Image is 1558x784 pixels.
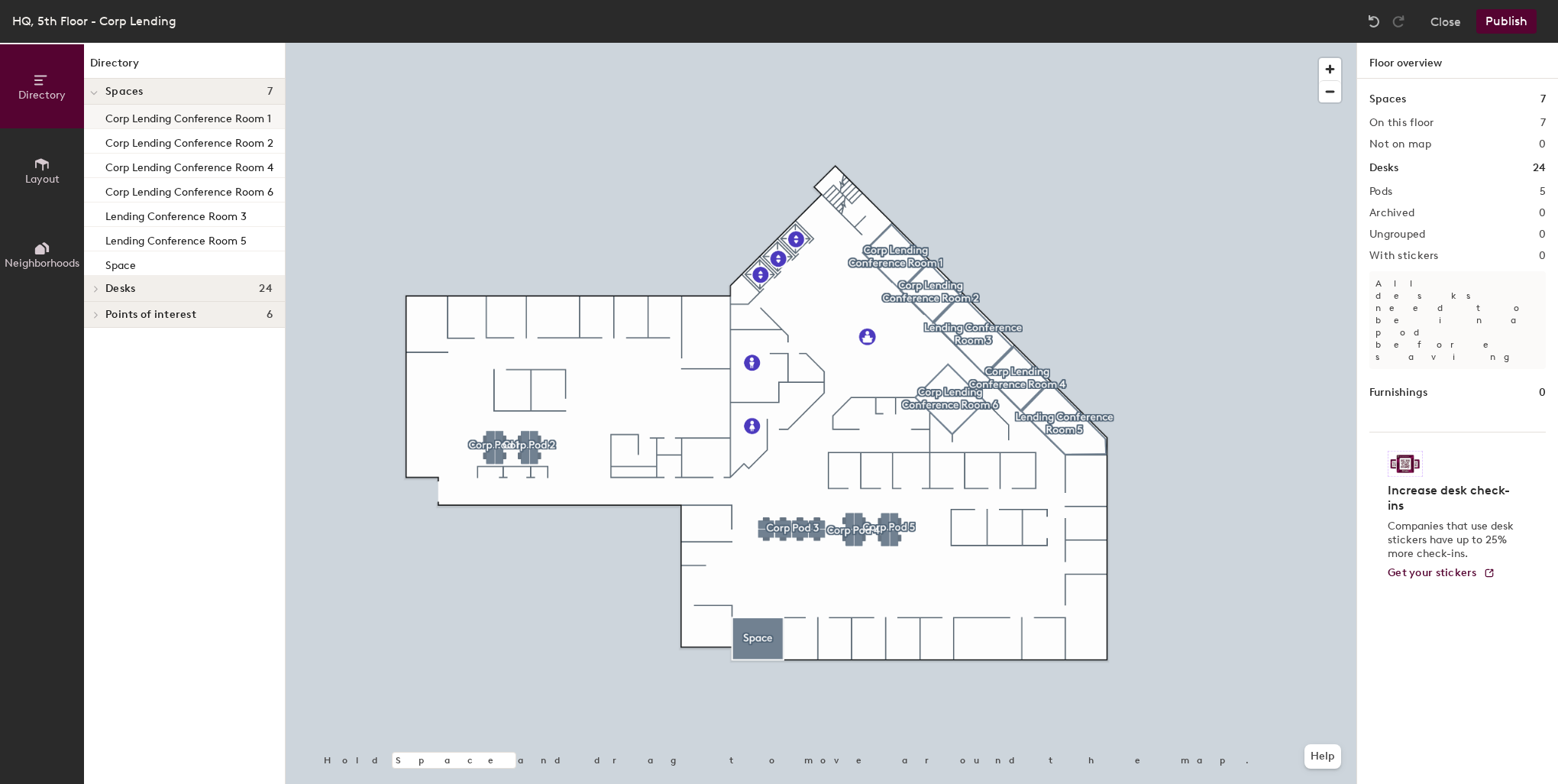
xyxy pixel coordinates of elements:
[105,157,273,174] p: Corp Lending Conference Room 4
[1369,186,1392,198] h2: Pods
[1539,228,1546,241] h2: 0
[267,86,273,98] span: 7
[84,55,285,79] h1: Directory
[1369,228,1426,241] h2: Ungrouped
[1369,117,1434,129] h2: On this floor
[259,283,273,295] span: 24
[1388,483,1518,513] h4: Increase desk check-ins
[105,230,247,248] p: Lending Conference Room 5
[1369,271,1546,369] p: All desks need to be in a pod before saving
[105,283,135,295] span: Desks
[105,309,196,321] span: Points of interest
[1369,250,1439,262] h2: With stickers
[12,11,176,31] div: HQ, 5th Floor - Corp Lending
[267,309,273,321] span: 6
[25,173,60,186] span: Layout
[1539,384,1546,401] h1: 0
[1388,451,1423,477] img: Sticker logo
[1540,91,1546,108] h1: 7
[1476,9,1537,34] button: Publish
[1304,744,1341,769] button: Help
[1539,250,1546,262] h2: 0
[1533,160,1546,177] h1: 24
[1369,138,1431,151] h2: Not on map
[1388,520,1518,561] p: Companies that use desk stickers have up to 25% more check-ins.
[1369,384,1427,401] h1: Furnishings
[1388,566,1477,579] span: Get your stickers
[1369,91,1406,108] h1: Spaces
[105,86,144,98] span: Spaces
[1430,9,1461,34] button: Close
[18,89,66,102] span: Directory
[1369,160,1398,177] h1: Desks
[1391,14,1406,29] img: Redo
[105,254,136,272] p: Space
[1369,207,1414,219] h2: Archived
[1540,186,1546,198] h2: 5
[1357,43,1558,79] h1: Floor overview
[105,132,273,150] p: Corp Lending Conference Room 2
[105,206,247,223] p: Lending Conference Room 3
[1388,567,1495,580] a: Get your stickers
[105,181,273,199] p: Corp Lending Conference Room 6
[1366,14,1382,29] img: Undo
[5,257,79,270] span: Neighborhoods
[1540,117,1546,129] h2: 7
[1539,138,1546,151] h2: 0
[1539,207,1546,219] h2: 0
[105,108,271,125] p: Corp Lending Conference Room 1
